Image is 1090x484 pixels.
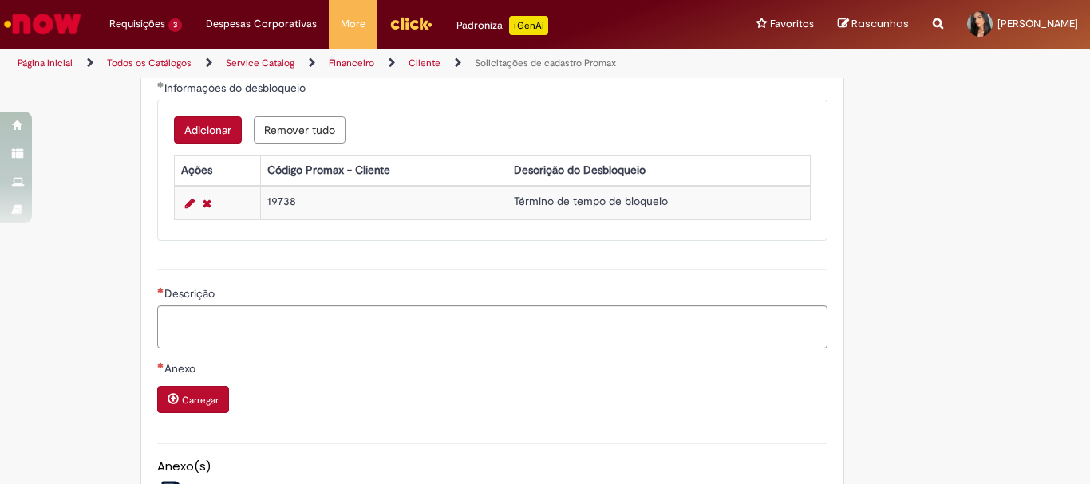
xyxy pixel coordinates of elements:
th: Descrição do Desbloqueio [507,155,811,185]
button: Add a row for Informações do desbloqueio [174,116,242,144]
a: Cliente [409,57,440,69]
p: +GenAi [509,16,548,35]
span: Obrigatório Preenchido [157,81,164,88]
a: Página inicial [18,57,73,69]
a: Service Catalog [226,57,294,69]
a: Solicitações de cadastro Promax [475,57,616,69]
div: Padroniza [456,16,548,35]
a: Editar Linha 1 [181,194,199,213]
small: Carregar [182,394,219,407]
span: Rascunhos [851,16,909,31]
td: Término de tempo de bloqueio [507,187,811,219]
span: Favoritos [770,16,814,32]
th: Ações [174,155,260,185]
ul: Trilhas de página [12,49,715,78]
a: Remover linha 1 [199,194,215,213]
span: Necessários [157,362,164,368]
span: [PERSON_NAME] [997,17,1078,30]
a: Rascunhos [838,17,909,32]
a: Financeiro [329,57,374,69]
span: Anexo [164,361,199,376]
span: Necessários [157,287,164,293]
span: Descrição [164,286,218,301]
span: Requisições [109,16,165,32]
td: 19738 [261,187,507,219]
span: Informações do desbloqueio [164,81,309,95]
textarea: Descrição [157,305,827,348]
h5: Anexo(s) [157,460,827,474]
img: click_logo_yellow_360x200.png [389,11,432,35]
span: 3 [168,18,182,32]
img: ServiceNow [2,8,84,40]
a: Todos os Catálogos [107,57,192,69]
th: Código Promax - Cliente [261,155,507,185]
span: More [341,16,365,32]
button: Carregar anexo de Anexo Required [157,386,229,413]
button: Remove all rows for Informações do desbloqueio [254,116,346,144]
span: Despesas Corporativas [206,16,317,32]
